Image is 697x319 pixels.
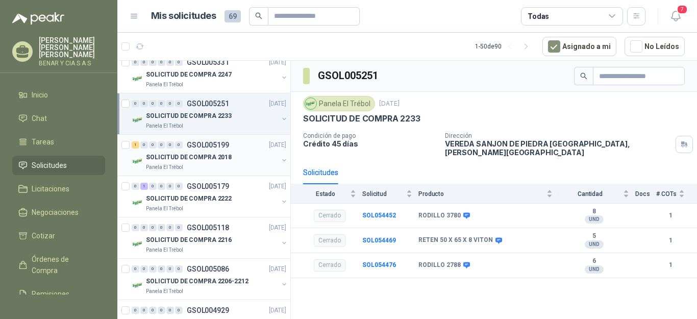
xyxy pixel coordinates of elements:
[32,113,47,124] span: Chat
[175,141,183,149] div: 0
[585,215,604,224] div: UND
[269,264,286,274] p: [DATE]
[318,68,380,84] h3: GSOL005251
[149,141,157,149] div: 0
[418,212,461,220] b: RODILLO 3780
[559,190,621,198] span: Cantidad
[158,183,165,190] div: 0
[656,184,697,203] th: # COTs
[132,183,139,190] div: 0
[656,211,685,220] b: 1
[149,183,157,190] div: 0
[187,59,229,66] p: GSOL005331
[132,238,144,250] img: Company Logo
[559,208,629,216] b: 8
[32,136,54,148] span: Tareas
[132,180,288,213] a: 0 1 0 0 0 0 GSOL005179[DATE] Company LogoSOLICITUD DE COMPRA 2222Panela El Trébol
[362,212,396,219] a: SOL054452
[151,9,216,23] h1: Mis solicitudes
[445,139,671,157] p: VEREDA SANJON DE PIEDRA [GEOGRAPHIC_DATA] , [PERSON_NAME][GEOGRAPHIC_DATA]
[132,97,288,130] a: 0 0 0 0 0 0 GSOL005251[DATE] Company LogoSOLICITUD DE COMPRA 2233Panela El Trébol
[158,307,165,314] div: 0
[303,190,348,198] span: Estado
[166,307,174,314] div: 0
[175,59,183,66] div: 0
[362,237,396,244] a: SOL054469
[166,141,174,149] div: 0
[175,100,183,107] div: 0
[132,279,144,291] img: Company Logo
[269,306,286,315] p: [DATE]
[12,179,105,199] a: Licitaciones
[149,224,157,231] div: 0
[146,194,232,204] p: SOLICITUD DE COMPRA 2222
[225,10,241,22] span: 69
[132,56,288,89] a: 0 0 0 0 0 0 GSOL005331[DATE] Company LogoSOLICITUD DE COMPRA 2247Panela El Trébol
[132,307,139,314] div: 0
[269,99,286,109] p: [DATE]
[580,72,587,80] span: search
[32,207,79,218] span: Negociaciones
[12,226,105,246] a: Cotizar
[175,307,183,314] div: 0
[146,111,232,121] p: SOLICITUD DE COMPRA 2233
[132,155,144,167] img: Company Logo
[146,122,183,130] p: Panela El Trébol
[559,257,629,265] b: 6
[132,224,139,231] div: 0
[175,265,183,273] div: 0
[303,139,437,148] p: Crédito 45 días
[146,153,232,162] p: SOLICITUD DE COMPRA 2018
[39,37,105,58] p: [PERSON_NAME] [PERSON_NAME] [PERSON_NAME]
[528,11,549,22] div: Todas
[12,284,105,304] a: Remisiones
[140,100,148,107] div: 0
[418,236,493,244] b: RETEN 50 X 65 X 8 VITON
[166,183,174,190] div: 0
[635,184,656,203] th: Docs
[175,183,183,190] div: 0
[132,141,139,149] div: 1
[269,140,286,150] p: [DATE]
[314,259,345,272] div: Cerrado
[666,7,685,26] button: 7
[132,197,144,209] img: Company Logo
[255,12,262,19] span: search
[146,235,232,245] p: SOLICITUD DE COMPRA 2216
[12,109,105,128] a: Chat
[146,163,183,171] p: Panela El Trébol
[149,100,157,107] div: 0
[625,37,685,56] button: No Leídos
[32,183,69,194] span: Licitaciones
[140,183,148,190] div: 1
[158,224,165,231] div: 0
[291,184,362,203] th: Estado
[303,113,420,124] p: SOLICITUD DE COMPRA 2233
[39,60,105,66] p: BENAR Y CIA S A S
[146,70,232,80] p: SOLICITUD DE COMPRA 2247
[32,254,95,276] span: Órdenes de Compra
[166,224,174,231] div: 0
[132,265,139,273] div: 0
[418,184,559,203] th: Producto
[158,59,165,66] div: 0
[362,261,396,268] a: SOL054476
[149,59,157,66] div: 0
[32,230,55,241] span: Cotizar
[475,38,534,55] div: 1 - 50 de 90
[166,59,174,66] div: 0
[146,81,183,89] p: Panela El Trébol
[132,72,144,85] img: Company Logo
[362,184,418,203] th: Solicitud
[132,114,144,126] img: Company Logo
[132,100,139,107] div: 0
[656,260,685,270] b: 1
[362,190,404,198] span: Solicitud
[140,265,148,273] div: 0
[418,190,544,198] span: Producto
[166,265,174,273] div: 0
[132,222,288,254] a: 0 0 0 0 0 0 GSOL005118[DATE] Company LogoSOLICITUD DE COMPRA 2216Panela El Trébol
[559,232,629,240] b: 5
[12,250,105,280] a: Órdenes de Compra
